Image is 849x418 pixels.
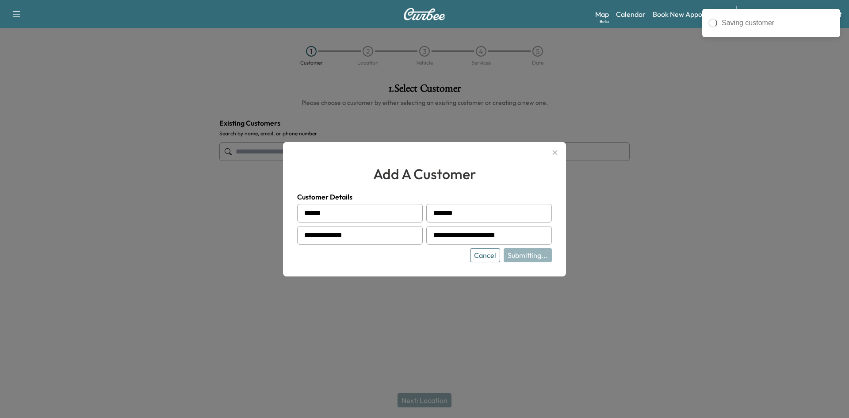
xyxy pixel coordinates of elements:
[616,9,646,19] a: Calendar
[600,18,609,25] div: Beta
[297,163,552,184] h2: add a customer
[297,192,552,202] h4: Customer Details
[595,9,609,19] a: MapBeta
[653,9,727,19] a: Book New Appointment
[470,248,500,262] button: Cancel
[722,18,834,28] div: Saving customer
[403,8,446,20] img: Curbee Logo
